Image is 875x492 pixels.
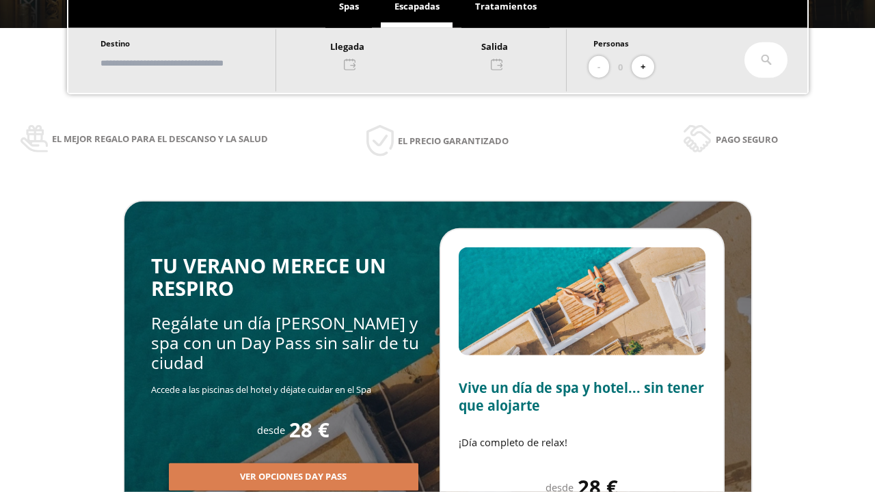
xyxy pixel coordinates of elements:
span: Ver opciones Day Pass [240,470,347,484]
span: Personas [593,38,629,49]
span: Vive un día de spa y hotel... sin tener que alojarte [459,379,704,415]
button: - [589,56,609,79]
button: Ver opciones Day Pass [169,463,418,491]
span: 0 [618,59,623,74]
span: El precio garantizado [398,133,509,148]
span: desde [257,423,285,437]
span: Accede a las piscinas del hotel y déjate cuidar en el Spa [151,383,371,396]
button: + [632,56,654,79]
span: 28 € [289,419,329,441]
span: Pago seguro [716,132,778,147]
a: Ver opciones Day Pass [169,470,418,482]
span: Destino [100,38,130,49]
span: Regálate un día [PERSON_NAME] y spa con un Day Pass sin salir de tu ciudad [151,312,419,374]
span: ¡Día completo de relax! [459,435,567,449]
img: Slide2.BHA6Qswy.webp [459,247,705,355]
span: TU VERANO MERECE UN RESPIRO [151,252,386,302]
span: El mejor regalo para el descanso y la salud [52,131,268,146]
